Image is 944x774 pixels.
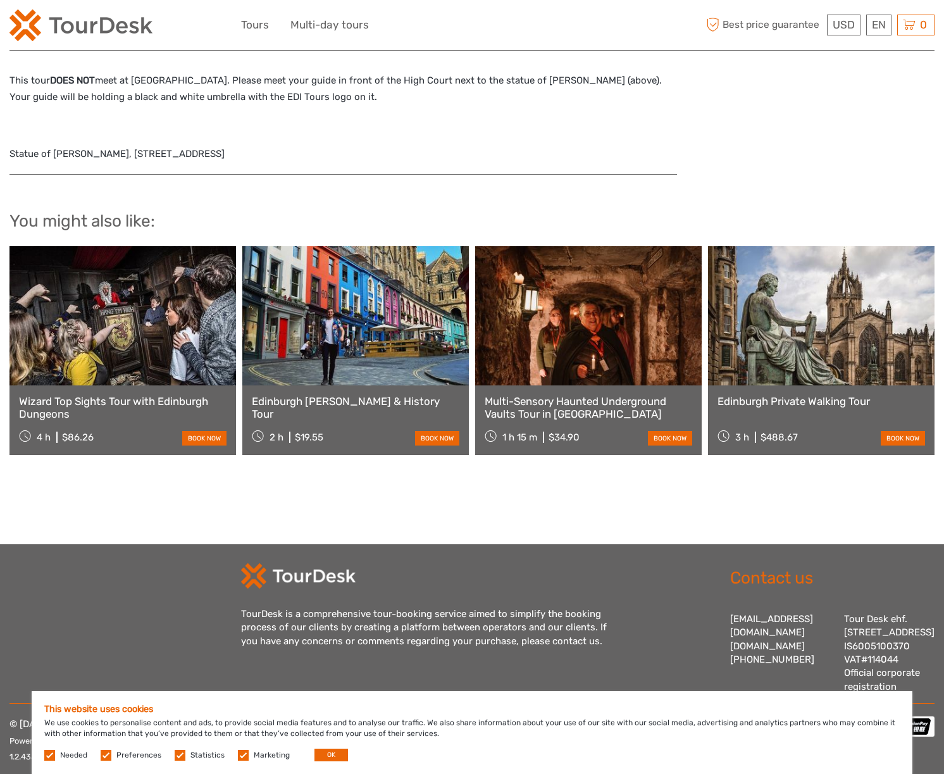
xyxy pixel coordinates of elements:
[190,750,225,761] label: Statistics
[314,749,348,761] button: OK
[730,613,832,694] div: [EMAIL_ADDRESS][DOMAIN_NAME] [PHONE_NUMBER]
[881,431,925,446] a: book now
[32,691,912,774] div: We use cookies to personalise content and ads, to provide social media features and to analyse ou...
[270,432,283,443] span: 2 h
[241,16,269,34] a: Tours
[9,9,152,41] img: 2254-3441b4b5-4e5f-4d00-b396-31f1d84a6ebf_logo_small.png
[648,431,692,446] a: book now
[735,432,749,443] span: 3 h
[485,395,692,421] a: Multi-Sensory Haunted Underground Vaults Tour in [GEOGRAPHIC_DATA]
[730,568,935,589] h2: Contact us
[295,432,323,443] div: $19.55
[44,704,900,715] h5: This website uses cookies
[866,15,891,35] div: EN
[9,736,194,746] small: Powered by - |
[415,431,459,446] a: book now
[704,15,824,35] span: Best price guarantee
[9,73,677,105] p: This tour meet at [GEOGRAPHIC_DATA]. Please meet your guide in front of the High Court next to th...
[761,432,798,443] div: $488.67
[241,608,621,648] div: TourDesk is a comprehensive tour-booking service aimed to simplify the booking process of our cli...
[19,395,227,421] a: Wizard Top Sights Tour with Edinburgh Dungeons
[18,22,143,32] p: We're away right now. Please check back later!
[844,613,935,694] div: Tour Desk ehf. [STREET_ADDRESS] IS6005100370 VAT#114044
[9,211,935,232] h2: You might also like:
[50,75,95,86] strong: DOES NOT
[918,18,929,31] span: 0
[60,750,87,761] label: Needed
[290,16,369,34] a: Multi-day tours
[241,563,356,589] img: td-logo-white.png
[182,431,227,446] a: book now
[37,432,51,443] span: 4 h
[502,432,537,443] span: 1 h 15 m
[62,432,94,443] div: $86.26
[146,20,161,35] button: Open LiveChat chat widget
[730,640,805,652] a: [DOMAIN_NAME]
[844,667,920,692] a: Official corporate registration
[9,716,227,765] p: © [DATE] - [DATE] Tourdesk. All Rights Reserved.
[549,432,580,443] div: $34.90
[254,750,290,761] label: Marketing
[717,395,925,408] a: Edinburgh Private Walking Tour
[9,33,677,161] div: Statue of [PERSON_NAME], [STREET_ADDRESS]
[252,395,459,421] a: Edinburgh [PERSON_NAME] & History Tour
[9,752,102,761] small: 1.2.4357 - 820c1f657acd
[833,18,855,31] span: USD
[116,750,161,761] label: Preferences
